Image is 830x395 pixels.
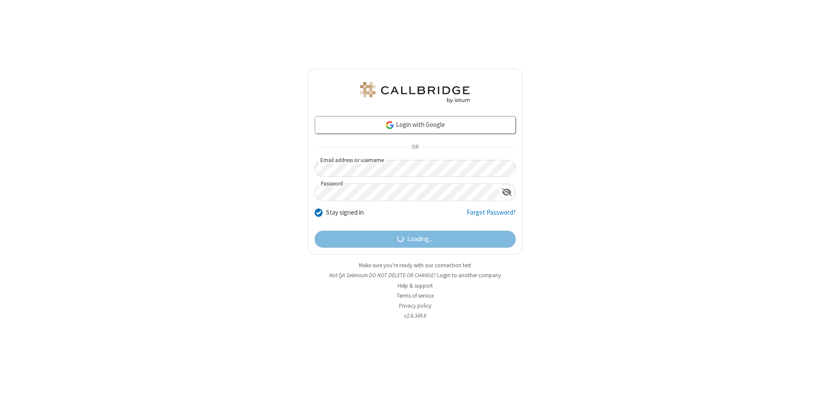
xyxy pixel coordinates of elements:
a: Forgot Password? [467,208,516,224]
span: Loading... [407,234,433,244]
label: Stay signed in [326,208,364,218]
input: Password [315,184,498,201]
a: Privacy policy [399,302,431,309]
li: Not QA Selenium DO NOT DELETE OR CHANGE? [308,271,523,279]
a: Login with Google [315,116,516,133]
a: Make sure you're ready with our connection test [359,262,471,269]
button: Loading... [315,231,516,248]
img: QA Selenium DO NOT DELETE OR CHANGE [359,82,471,103]
div: Show password [498,184,515,200]
li: v2.6.349.6 [308,312,523,320]
a: Help & support [398,282,433,289]
button: Login to another company [437,271,501,279]
a: Terms of service [397,292,434,299]
span: OR [408,141,422,153]
img: google-icon.png [385,120,395,130]
input: Email address or username [315,160,516,177]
